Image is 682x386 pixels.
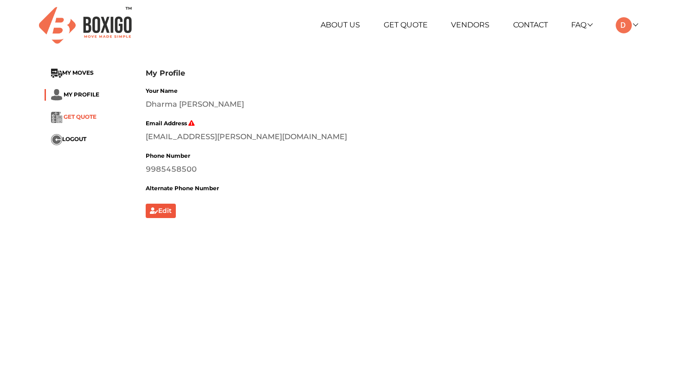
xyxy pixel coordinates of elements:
[146,131,637,142] div: [EMAIL_ADDRESS][PERSON_NAME][DOMAIN_NAME]
[146,99,637,110] div: Dharma [PERSON_NAME]
[51,90,99,97] a: ... MY PROFILE
[51,89,62,101] img: ...
[51,113,97,120] a: ... GET QUOTE
[146,119,195,128] label: Email Address
[321,20,360,29] a: About Us
[51,112,62,123] img: ...
[64,113,97,120] span: GET QUOTE
[62,69,94,76] span: MY MOVES
[571,20,592,29] a: FAQ
[384,20,428,29] a: Get Quote
[146,87,178,95] label: Your Name
[146,152,190,160] label: Phone Number
[146,204,176,218] button: Edit
[39,7,132,44] img: Boxigo
[51,134,62,145] img: ...
[64,90,99,97] span: MY PROFILE
[51,134,86,145] button: ...LOGOUT
[451,20,489,29] a: Vendors
[51,69,62,78] img: ...
[62,135,86,142] span: LOGOUT
[146,69,637,77] h3: My Profile
[513,20,548,29] a: Contact
[146,164,637,175] div: 9985458500
[146,184,219,193] label: Alternate Phone Number
[51,69,94,76] a: ...MY MOVES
